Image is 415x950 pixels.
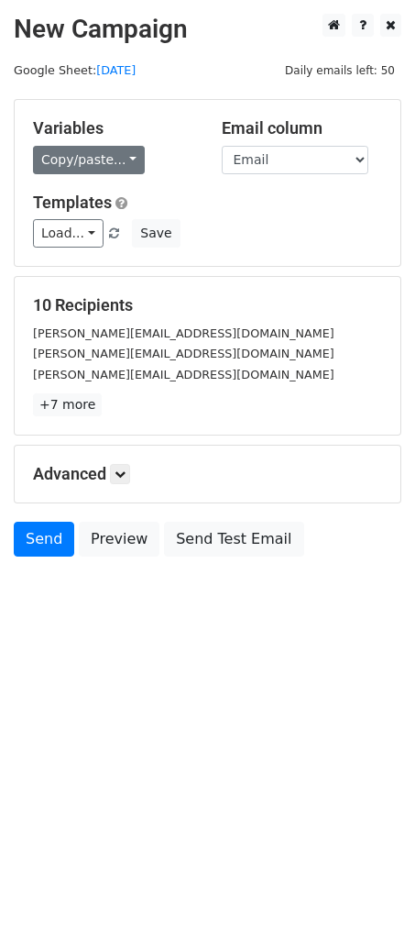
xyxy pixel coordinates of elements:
[33,347,334,360] small: [PERSON_NAME][EMAIL_ADDRESS][DOMAIN_NAME]
[33,146,145,174] a: Copy/paste...
[278,63,401,77] a: Daily emails left: 50
[33,295,382,315] h5: 10 Recipients
[132,219,180,248] button: Save
[222,118,383,138] h5: Email column
[323,862,415,950] iframe: Chat Widget
[33,193,112,212] a: Templates
[79,522,159,557] a: Preview
[96,63,136,77] a: [DATE]
[33,219,104,248] a: Load...
[33,393,102,416] a: +7 more
[14,14,401,45] h2: New Campaign
[33,368,334,381] small: [PERSON_NAME][EMAIL_ADDRESS][DOMAIN_NAME]
[14,522,74,557] a: Send
[278,61,401,81] span: Daily emails left: 50
[33,464,382,484] h5: Advanced
[14,63,136,77] small: Google Sheet:
[164,522,303,557] a: Send Test Email
[33,118,194,138] h5: Variables
[33,326,334,340] small: [PERSON_NAME][EMAIL_ADDRESS][DOMAIN_NAME]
